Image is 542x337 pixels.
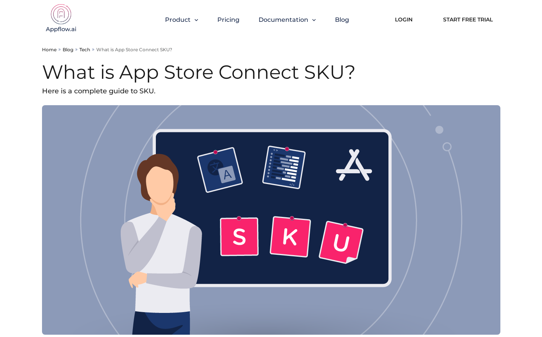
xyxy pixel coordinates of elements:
[165,16,191,23] span: Product
[217,16,239,23] a: Pricing
[165,16,198,23] button: Product
[383,11,424,28] a: Login
[42,85,500,98] p: Here is a complete guide to SKU.
[42,4,80,34] img: appflow.ai-logo
[42,105,500,335] img: 23ce1d05-cba2-42e5-8137-2a27797248c3.png
[259,16,308,23] span: Documentation
[63,47,73,52] a: Blog
[259,16,316,23] button: Documentation
[42,60,500,85] h1: What is App Store Connect SKU?
[335,16,349,23] a: Blog
[435,11,500,28] a: Start Free Trial
[96,47,172,52] p: What is App Store Connect SKU?
[42,47,57,52] a: Home
[79,47,90,52] a: Tech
